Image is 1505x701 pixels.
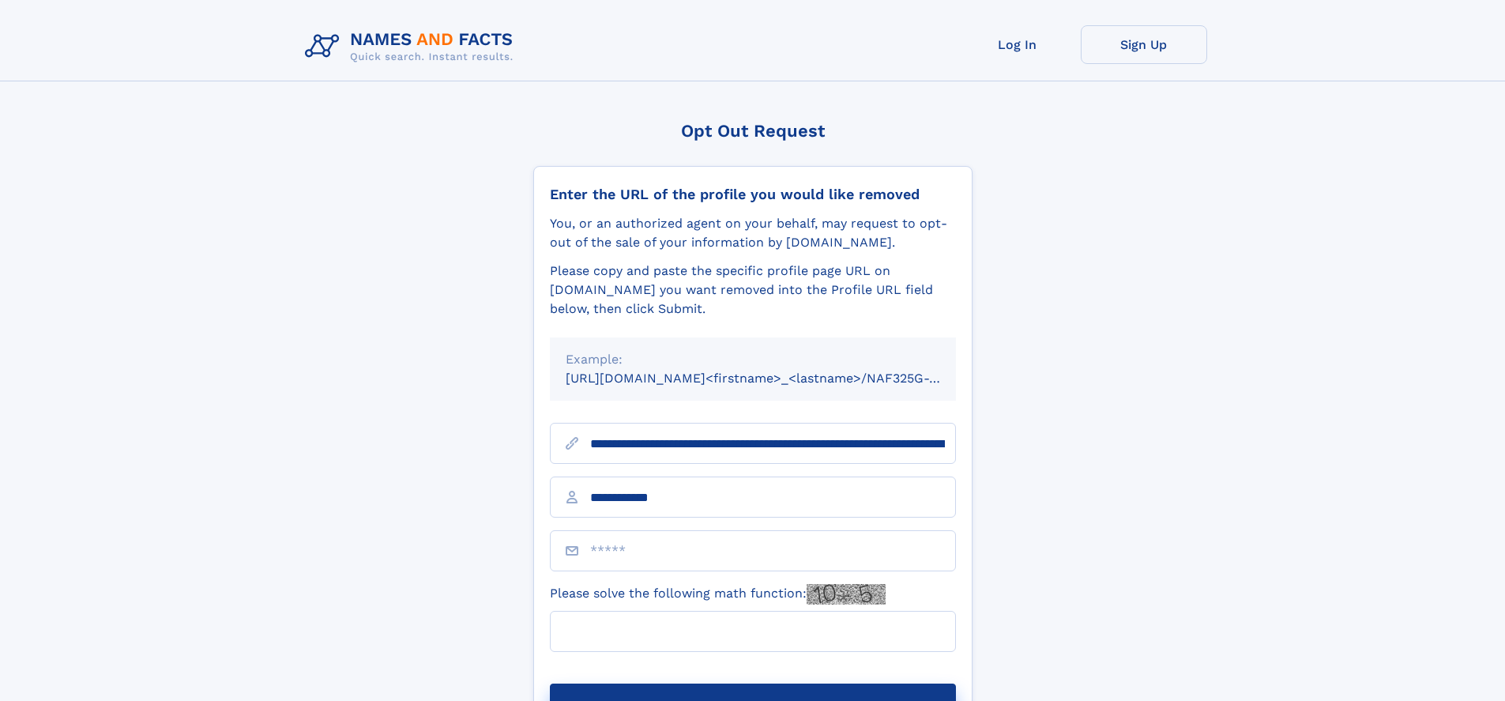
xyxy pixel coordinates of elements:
small: [URL][DOMAIN_NAME]<firstname>_<lastname>/NAF325G-xxxxxxxx [566,371,986,386]
div: Please copy and paste the specific profile page URL on [DOMAIN_NAME] you want removed into the Pr... [550,262,956,318]
label: Please solve the following math function: [550,584,886,605]
a: Sign Up [1081,25,1207,64]
a: Log In [954,25,1081,64]
div: Example: [566,350,940,369]
div: Enter the URL of the profile you would like removed [550,186,956,203]
div: Opt Out Request [533,121,973,141]
img: Logo Names and Facts [299,25,526,68]
div: You, or an authorized agent on your behalf, may request to opt-out of the sale of your informatio... [550,214,956,252]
